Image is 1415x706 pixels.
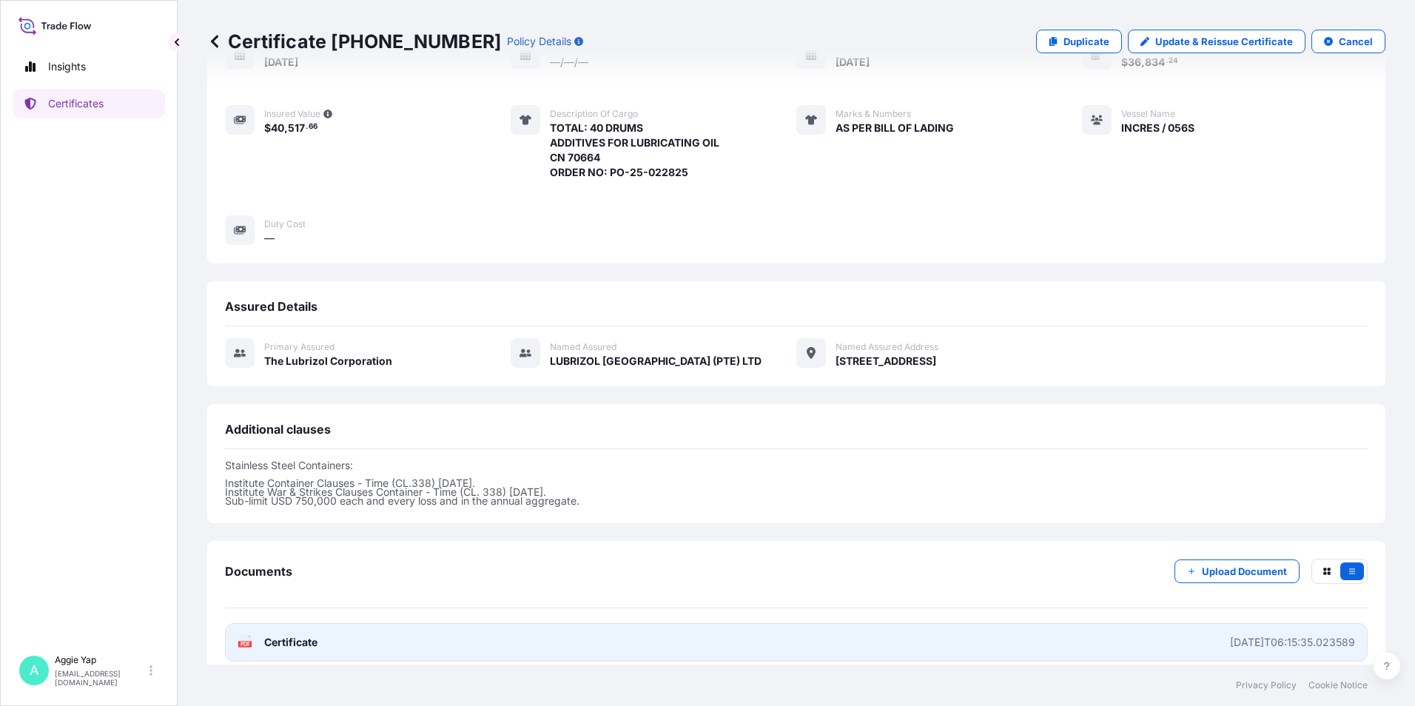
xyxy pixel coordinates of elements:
span: , [284,123,288,133]
span: Primary assured [264,341,335,353]
span: TOTAL: 40 DRUMS ADDITIVES FOR LUBRICATING OIL CN 70664 ORDER NO: PO-25-022825 [550,121,719,180]
p: [EMAIL_ADDRESS][DOMAIN_NAME] [55,669,147,687]
a: Update & Reissue Certificate [1128,30,1305,53]
span: Additional clauses [225,422,331,437]
span: Duty Cost [264,218,306,230]
span: Marks & Numbers [836,108,911,120]
button: Upload Document [1174,559,1300,583]
span: 66 [309,124,317,130]
button: Cancel [1311,30,1385,53]
span: Documents [225,564,292,579]
p: Certificates [48,96,104,111]
span: INCRES / 056S [1121,121,1194,135]
span: 40 [271,123,284,133]
p: Cancel [1339,34,1373,49]
span: AS PER BILL OF LADING [836,121,954,135]
p: Aggie Yap [55,654,147,666]
span: — [264,231,275,246]
span: Assured Details [225,299,317,314]
span: $ [264,123,271,133]
a: Certificates [13,89,165,118]
span: LUBRIZOL [GEOGRAPHIC_DATA] (PTE) LTD [550,354,762,369]
span: Vessel Name [1121,108,1175,120]
span: Description of cargo [550,108,638,120]
span: A [30,663,38,678]
p: Insights [48,59,86,74]
span: The Lubrizol Corporation [264,354,392,369]
a: PDFCertificate[DATE]T06:15:35.023589 [225,623,1368,662]
div: [DATE]T06:15:35.023589 [1230,635,1355,650]
a: Duplicate [1036,30,1122,53]
a: Insights [13,52,165,81]
span: Certificate [264,635,317,650]
text: PDF [241,642,250,647]
p: Upload Document [1202,564,1287,579]
p: Stainless Steel Containers: Institute Container Clauses - Time (CL.338) [DATE]. Institute War & S... [225,461,1368,505]
span: [STREET_ADDRESS] [836,354,936,369]
p: Certificate [PHONE_NUMBER] [207,30,501,53]
span: Insured Value [264,108,320,120]
a: Cookie Notice [1308,679,1368,691]
span: . [306,124,308,130]
span: Named Assured Address [836,341,938,353]
p: Duplicate [1063,34,1109,49]
span: 517 [288,123,305,133]
p: Policy Details [507,34,571,49]
p: Update & Reissue Certificate [1155,34,1293,49]
a: Privacy Policy [1236,679,1297,691]
span: Named Assured [550,341,616,353]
